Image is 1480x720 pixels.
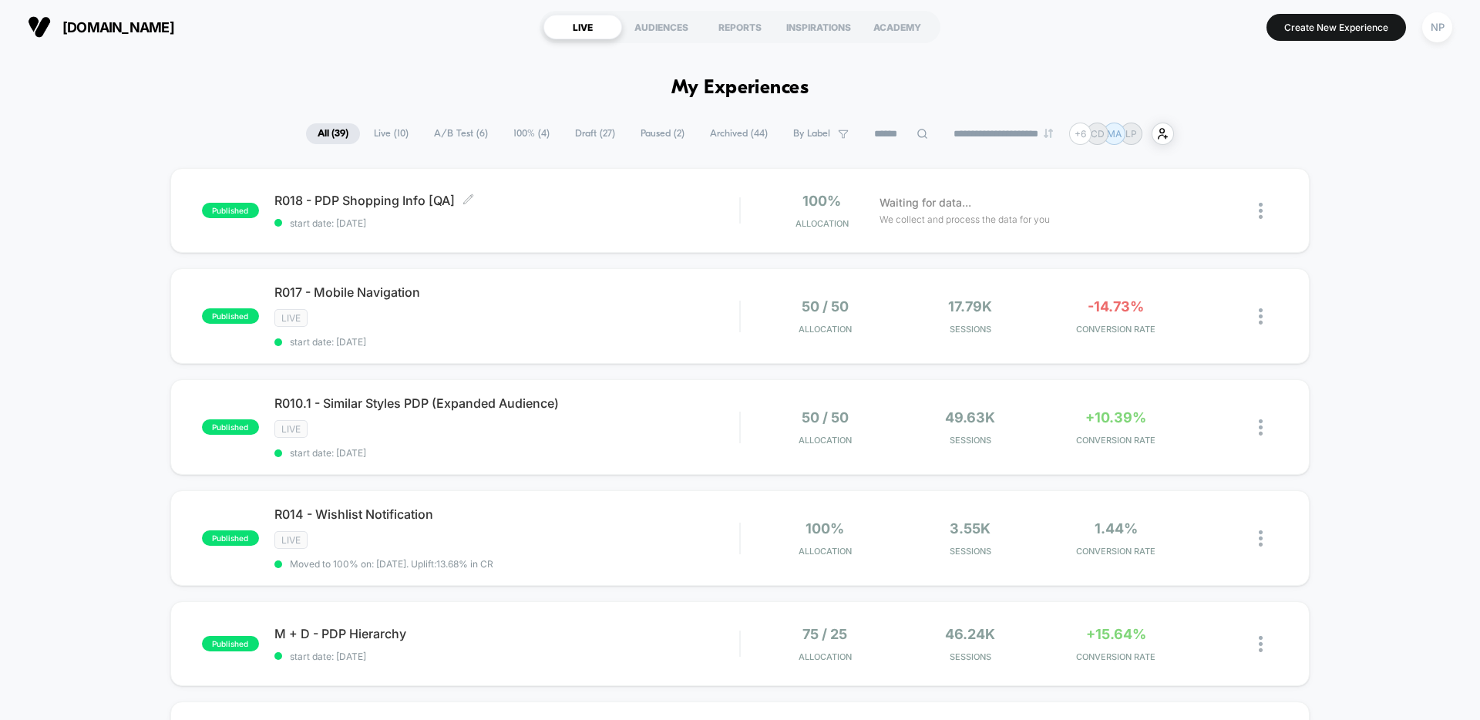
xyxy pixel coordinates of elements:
[274,531,308,549] span: LIVE
[802,409,849,426] span: 50 / 50
[202,308,259,324] span: published
[274,626,739,641] span: M + D - PDP Hierarchy
[274,193,739,208] span: R018 - PDP Shopping Info [QA]
[202,203,259,218] span: published
[274,336,739,348] span: start date: [DATE]
[1259,308,1263,325] img: close
[62,19,174,35] span: [DOMAIN_NAME]
[306,123,360,144] span: All ( 39 )
[23,15,179,39] button: [DOMAIN_NAME]
[802,193,841,209] span: 100%
[362,123,420,144] span: Live ( 10 )
[274,309,308,327] span: LIVE
[1047,324,1185,335] span: CONVERSION RATE
[1069,123,1091,145] div: + 6
[950,520,991,537] span: 3.55k
[1047,435,1185,446] span: CONVERSION RATE
[274,447,739,459] span: start date: [DATE]
[802,626,847,642] span: 75 / 25
[1047,546,1185,557] span: CONVERSION RATE
[701,15,779,39] div: REPORTS
[1088,298,1144,315] span: -14.73%
[1259,530,1263,547] img: close
[948,298,992,315] span: 17.79k
[202,636,259,651] span: published
[422,123,499,144] span: A/B Test ( 6 )
[795,218,849,229] span: Allocation
[671,77,809,99] h1: My Experiences
[1047,651,1185,662] span: CONVERSION RATE
[698,123,779,144] span: Archived ( 44 )
[799,546,852,557] span: Allocation
[858,15,937,39] div: ACADEMY
[1259,636,1263,652] img: close
[1044,129,1053,138] img: end
[779,15,858,39] div: INSPIRATIONS
[880,194,971,211] span: Waiting for data...
[902,324,1040,335] span: Sessions
[274,506,739,522] span: R014 - Wishlist Notification
[1259,203,1263,219] img: close
[28,15,51,39] img: Visually logo
[1095,520,1138,537] span: 1.44%
[1418,12,1457,43] button: NP
[274,651,739,662] span: start date: [DATE]
[945,409,995,426] span: 49.63k
[1086,626,1146,642] span: +15.64%
[202,419,259,435] span: published
[563,123,627,144] span: Draft ( 27 )
[880,212,1050,227] span: We collect and process the data for you
[1422,12,1452,42] div: NP
[274,217,739,229] span: start date: [DATE]
[799,324,852,335] span: Allocation
[799,435,852,446] span: Allocation
[622,15,701,39] div: AUDIENCES
[902,435,1040,446] span: Sessions
[902,651,1040,662] span: Sessions
[502,123,561,144] span: 100% ( 4 )
[202,530,259,546] span: published
[1125,128,1137,140] p: LP
[274,420,308,438] span: LIVE
[799,651,852,662] span: Allocation
[1107,128,1122,140] p: MA
[290,558,493,570] span: Moved to 100% on: [DATE] . Uplift: 13.68% in CR
[945,626,995,642] span: 46.24k
[274,395,739,411] span: R010.1 - Similar Styles PDP (Expanded Audience)
[902,546,1040,557] span: Sessions
[1259,419,1263,436] img: close
[274,284,739,300] span: R017 - Mobile Navigation
[806,520,844,537] span: 100%
[1085,409,1146,426] span: +10.39%
[793,128,830,140] span: By Label
[543,15,622,39] div: LIVE
[802,298,849,315] span: 50 / 50
[1266,14,1406,41] button: Create New Experience
[629,123,696,144] span: Paused ( 2 )
[1091,128,1105,140] p: CD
